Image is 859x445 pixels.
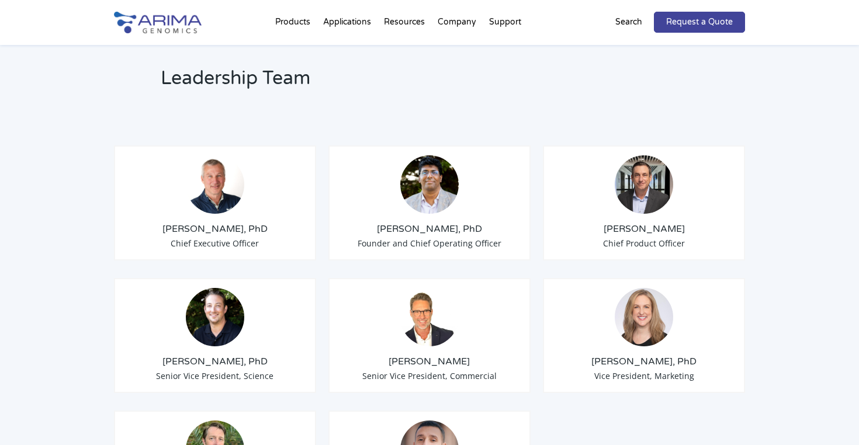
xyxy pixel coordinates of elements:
[171,238,259,249] span: Chief Executive Officer
[338,355,521,368] h3: [PERSON_NAME]
[186,288,244,346] img: Anthony-Schmitt_Arima-Genomics.png
[186,155,244,214] img: Tom-Willis.jpg
[338,222,521,235] h3: [PERSON_NAME], PhD
[400,288,459,346] img: David-Duvall-Headshot.jpg
[156,370,273,381] span: Senior Vice President, Science
[594,370,694,381] span: Vice President, Marketing
[362,370,497,381] span: Senior Vice President, Commercial
[615,288,673,346] img: 19364919-cf75-45a2-a608-1b8b29f8b955.jpg
[114,12,202,33] img: Arima-Genomics-logo
[358,238,501,249] span: Founder and Chief Operating Officer
[615,15,642,30] p: Search
[615,155,673,214] img: Chris-Roberts.jpg
[553,355,735,368] h3: [PERSON_NAME], PhD
[553,222,735,235] h3: [PERSON_NAME]
[124,355,306,368] h3: [PERSON_NAME], PhD
[161,65,579,100] h2: Leadership Team
[124,222,306,235] h3: [PERSON_NAME], PhD
[603,238,685,249] span: Chief Product Officer
[654,12,745,33] a: Request a Quote
[400,155,459,214] img: Sid-Selvaraj_Arima-Genomics.png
